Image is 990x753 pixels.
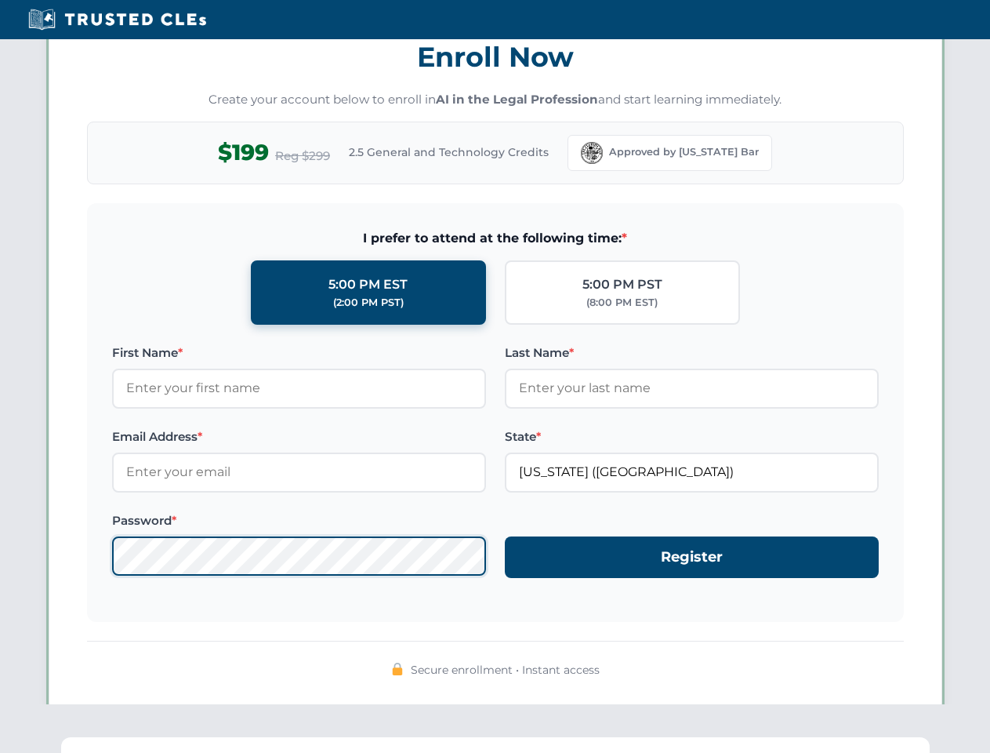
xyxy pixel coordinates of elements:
[333,295,404,311] div: (2:00 PM PST)
[112,344,486,362] label: First Name
[505,344,879,362] label: Last Name
[112,369,486,408] input: Enter your first name
[505,369,879,408] input: Enter your last name
[24,8,211,31] img: Trusted CLEs
[505,537,879,578] button: Register
[411,661,600,678] span: Secure enrollment • Instant access
[112,228,879,249] span: I prefer to attend at the following time:
[505,427,879,446] label: State
[87,32,904,82] h3: Enroll Now
[349,144,549,161] span: 2.5 General and Technology Credits
[112,453,486,492] input: Enter your email
[436,92,598,107] strong: AI in the Legal Profession
[391,663,404,675] img: 🔒
[218,135,269,170] span: $199
[586,295,658,311] div: (8:00 PM EST)
[112,511,486,530] label: Password
[609,144,759,160] span: Approved by [US_STATE] Bar
[275,147,330,166] span: Reg $299
[582,275,662,295] div: 5:00 PM PST
[581,142,603,164] img: Florida Bar
[505,453,879,492] input: Florida (FL)
[112,427,486,446] label: Email Address
[87,91,904,109] p: Create your account below to enroll in and start learning immediately.
[328,275,408,295] div: 5:00 PM EST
